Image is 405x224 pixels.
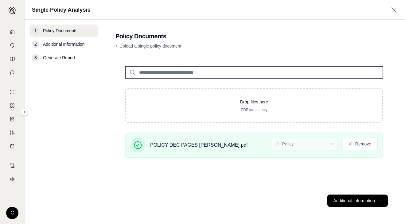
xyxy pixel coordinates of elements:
[119,44,181,48] span: Upload a single policy document
[136,99,372,105] p: Drop files here
[115,44,117,48] span: •
[43,41,84,47] span: Additional Information
[4,99,21,112] a: Policy Comparisons
[32,6,90,14] h1: Single Policy Analysis
[136,107,372,112] p: PDF format only
[4,113,21,125] a: Claim Coverage
[4,160,21,172] a: Contract Analysis
[4,26,21,38] a: Home
[4,173,21,185] a: Legal Search Engine
[32,41,39,48] div: 2
[150,141,248,149] span: POLICY DEC PAGES [PERSON_NAME].pdf
[21,108,28,116] button: Expand sidebar
[4,66,21,79] a: Chat
[341,138,378,150] button: Remove
[32,54,39,61] div: 3
[43,28,77,34] span: Policy Documents
[4,140,21,152] a: Coverage Table
[4,86,21,98] a: Single Policy
[6,207,18,219] div: C
[377,198,382,204] span: →
[43,55,75,61] span: Generate Report
[4,126,21,139] a: Custom Report
[32,27,39,34] div: 1
[9,7,16,14] img: Expand sidebar
[4,53,21,65] a: Prompt Library
[6,4,18,17] button: Expand sidebar
[115,32,393,41] h2: Policy Documents
[327,195,388,207] button: Additional Information→
[4,39,21,52] a: Documents Vault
